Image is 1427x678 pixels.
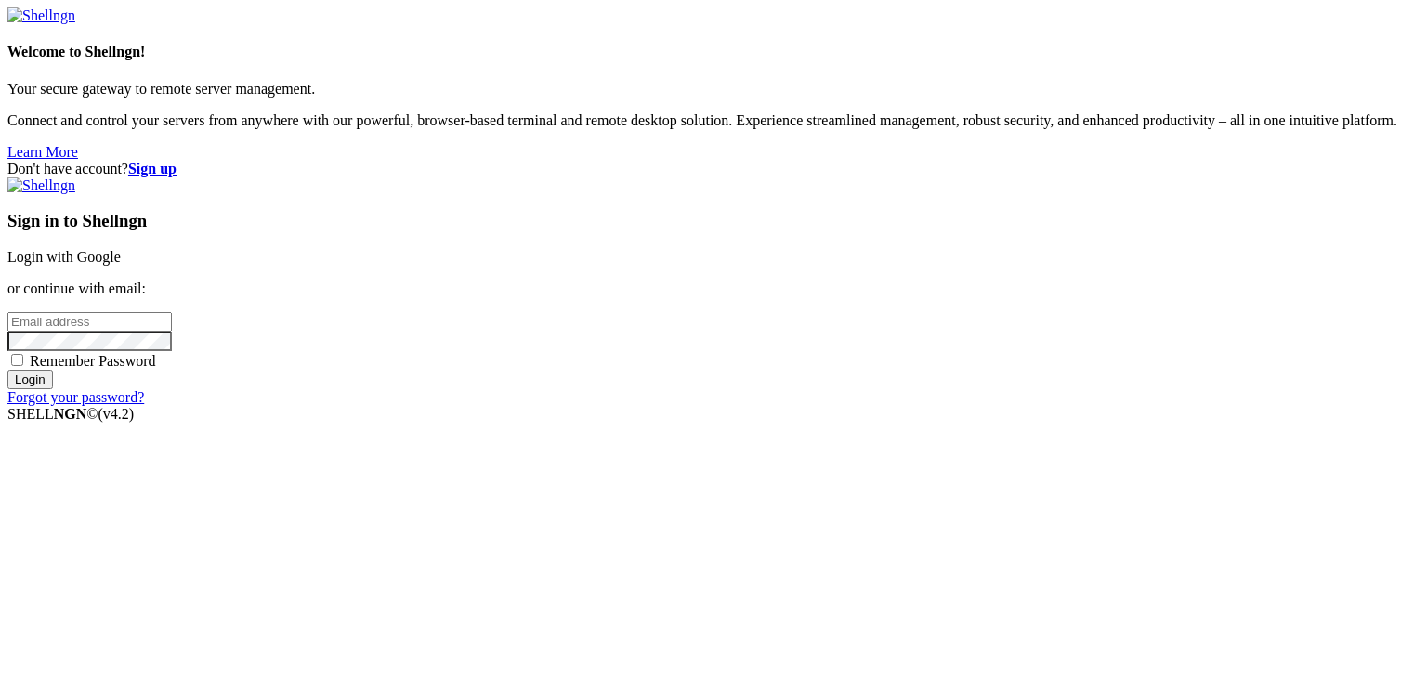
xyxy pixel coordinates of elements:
a: Learn More [7,144,78,160]
input: Email address [7,312,172,332]
a: Login with Google [7,249,121,265]
p: or continue with email: [7,280,1420,297]
a: Forgot your password? [7,389,144,405]
p: Connect and control your servers from anywhere with our powerful, browser-based terminal and remo... [7,112,1420,129]
span: Remember Password [30,353,156,369]
span: SHELL © [7,406,134,422]
input: Login [7,370,53,389]
a: Sign up [128,161,177,176]
h3: Sign in to Shellngn [7,211,1420,231]
input: Remember Password [11,354,23,366]
span: 4.2.0 [98,406,135,422]
b: NGN [54,406,87,422]
p: Your secure gateway to remote server management. [7,81,1420,98]
img: Shellngn [7,7,75,24]
h4: Welcome to Shellngn! [7,44,1420,60]
img: Shellngn [7,177,75,194]
div: Don't have account? [7,161,1420,177]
